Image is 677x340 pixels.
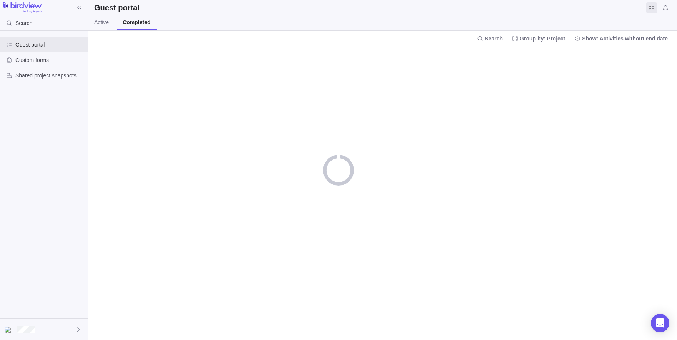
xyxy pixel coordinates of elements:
span: Active [94,18,109,26]
span: Custom forms [15,56,85,64]
span: Guest portal [15,41,85,49]
div: Open Intercom Messenger [651,314,669,332]
div: loading [323,155,354,186]
div: zzldzld [5,325,14,334]
a: Notifications [660,6,671,12]
span: Search [474,33,506,44]
span: Search [15,19,32,27]
a: Completed [117,15,157,30]
span: Show: Activities without end date [571,33,671,44]
span: Group by: Project [520,35,565,42]
span: Show: Activities without end date [582,35,668,42]
span: Notifications [660,2,671,13]
span: Guest portal [646,2,657,13]
span: Shared project snapshots [15,72,85,79]
span: Completed [123,18,150,26]
img: Show [5,327,14,333]
span: Group by: Project [509,33,568,44]
span: Search [485,35,503,42]
h2: Guest portal [94,2,140,13]
img: logo [3,2,42,13]
a: Guest portal [646,6,657,12]
a: Active [88,15,115,30]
